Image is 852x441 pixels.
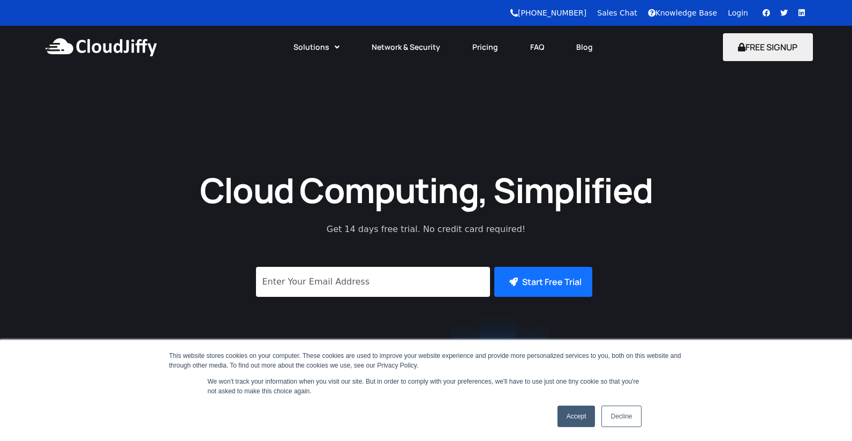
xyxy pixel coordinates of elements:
a: Decline [601,406,641,427]
a: [PHONE_NUMBER] [510,9,586,17]
p: Get 14 days free trial. No credit card required! [279,223,574,236]
h1: Cloud Computing, Simplified [185,168,667,212]
a: Network & Security [356,35,456,59]
a: Sales Chat [597,9,637,17]
a: Login [728,9,748,17]
button: Start Free Trial [494,267,592,297]
a: FAQ [514,35,560,59]
a: Accept [557,406,595,427]
a: Blog [560,35,609,59]
a: Knowledge Base [648,9,718,17]
a: Pricing [456,35,514,59]
a: Solutions [277,35,356,59]
a: FREE SIGNUP [723,41,813,53]
button: FREE SIGNUP [723,33,813,61]
p: We won't track your information when you visit our site. But in order to comply with your prefere... [208,377,645,396]
input: Enter Your Email Address [256,267,490,297]
div: This website stores cookies on your computer. These cookies are used to improve your website expe... [169,351,683,370]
